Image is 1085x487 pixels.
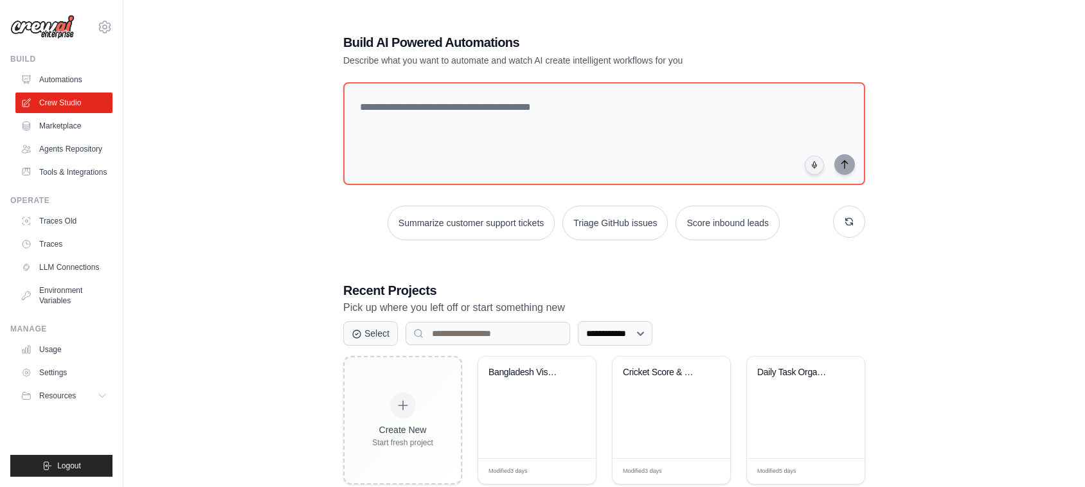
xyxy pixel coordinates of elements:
h1: Build AI Powered Automations [343,33,775,51]
a: Environment Variables [15,280,112,311]
h3: Recent Projects [343,281,865,299]
button: Summarize customer support tickets [388,206,555,240]
div: Cricket Score & Fun Facts [623,367,701,378]
button: Resources [15,385,112,406]
div: Bangladesh Visa Invitation Letter Generator [489,367,566,378]
div: Start fresh project [372,438,433,448]
span: Edit [834,466,845,476]
button: Triage GitHub issues [562,206,668,240]
span: Modified 3 days [623,467,662,476]
a: Settings [15,362,112,383]
img: Logo [10,15,75,39]
div: Create New [372,423,433,436]
a: Traces [15,234,112,254]
a: Traces Old [15,211,112,231]
div: Daily Task Organizer [757,367,835,378]
button: Select [343,321,398,346]
span: Resources [39,391,76,401]
p: Describe what you want to automate and watch AI create intelligent workflows for you [343,54,775,67]
a: Marketplace [15,116,112,136]
a: Agents Repository [15,139,112,159]
a: Tools & Integrations [15,162,112,182]
a: LLM Connections [15,257,112,278]
button: Score inbound leads [676,206,780,240]
span: Logout [57,461,81,471]
button: Get new suggestions [833,206,865,238]
div: Operate [10,195,112,206]
div: Manage [10,324,112,334]
span: Edit [700,466,711,476]
span: Modified 3 days [489,467,528,476]
a: Automations [15,69,112,90]
a: Usage [15,339,112,360]
button: Logout [10,455,112,477]
span: Edit [566,466,577,476]
p: Pick up where you left off or start something new [343,299,865,316]
span: Modified 5 days [757,467,796,476]
button: Click to speak your automation idea [805,155,824,175]
a: Crew Studio [15,93,112,113]
div: Build [10,54,112,64]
